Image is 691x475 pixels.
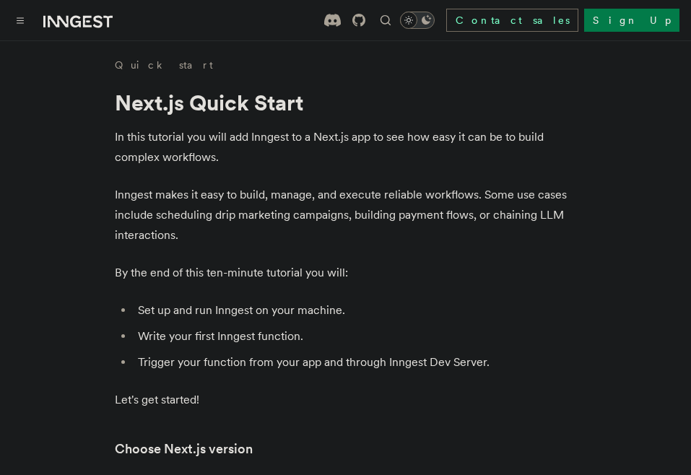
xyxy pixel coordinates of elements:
p: Inngest makes it easy to build, manage, and execute reliable workflows. Some use cases include sc... [115,185,577,245]
h1: Next.js Quick Start [115,90,577,116]
p: In this tutorial you will add Inngest to a Next.js app to see how easy it can be to build complex... [115,127,577,167]
li: Write your first Inngest function. [134,326,577,347]
li: Set up and run Inngest on your machine. [134,300,577,321]
a: Sign Up [584,9,679,32]
li: Trigger your function from your app and through Inngest Dev Server. [134,352,577,372]
p: Let's get started! [115,390,577,410]
button: Toggle dark mode [400,12,435,29]
button: Find something... [377,12,394,29]
p: By the end of this ten-minute tutorial you will: [115,263,577,283]
a: Quick start [115,58,213,72]
button: Toggle navigation [12,12,29,29]
a: Choose Next.js version [115,439,253,459]
a: Contact sales [446,9,578,32]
